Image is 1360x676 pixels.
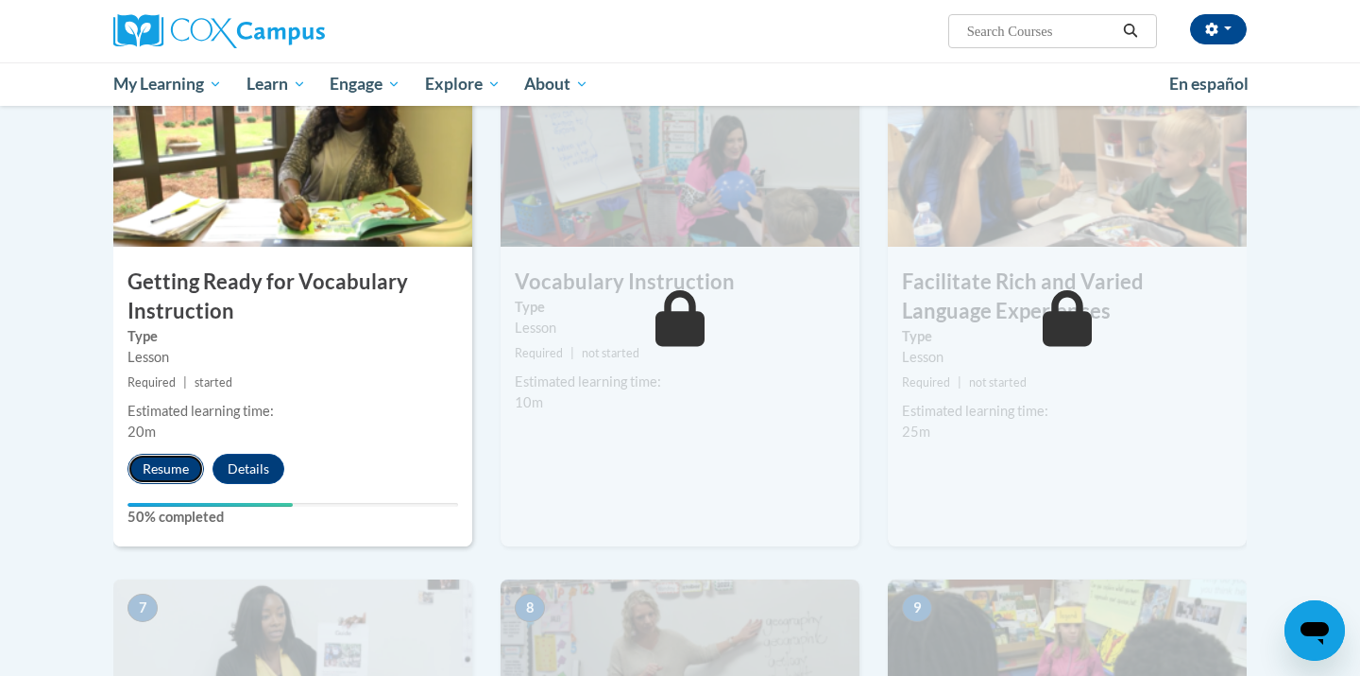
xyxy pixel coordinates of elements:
button: Search [1116,20,1145,43]
span: 20m [127,424,156,440]
button: Account Settings [1190,14,1247,44]
div: Estimated learning time: [515,372,845,392]
a: Explore [413,62,513,106]
span: not started [969,375,1027,390]
button: Details [212,454,284,484]
span: 9 [902,594,932,622]
a: Cox Campus [113,14,472,48]
span: Learn [246,73,306,95]
span: Engage [330,73,400,95]
h3: Vocabulary Instruction [501,268,859,297]
button: Resume [127,454,204,484]
div: Your progress [127,503,293,507]
span: not started [582,346,639,360]
span: Required [902,375,950,390]
iframe: Button to launch messaging window [1284,600,1345,661]
img: Course Image [501,58,859,247]
span: started [195,375,232,390]
span: My Learning [113,73,222,95]
label: Type [515,297,845,318]
div: Lesson [902,347,1232,368]
span: Required [127,375,176,390]
input: Search Courses [965,20,1116,43]
a: Learn [234,62,318,106]
label: Type [127,326,458,347]
span: About [524,73,588,95]
div: Lesson [127,347,458,368]
div: Main menu [85,62,1275,106]
span: 10m [515,394,543,410]
span: 8 [515,594,545,622]
a: About [513,62,602,106]
h3: Getting Ready for Vocabulary Instruction [113,268,472,326]
span: | [183,375,187,390]
span: En español [1169,74,1249,94]
img: Course Image [888,58,1247,247]
div: Lesson [515,318,845,338]
img: Course Image [113,58,472,247]
a: En español [1157,64,1261,104]
img: Cox Campus [113,14,325,48]
label: Type [902,326,1232,347]
div: Estimated learning time: [127,401,458,422]
div: Estimated learning time: [902,401,1232,422]
span: Explore [425,73,501,95]
span: | [570,346,574,360]
span: 7 [127,594,158,622]
a: My Learning [101,62,234,106]
span: 25m [902,424,930,440]
span: Required [515,346,563,360]
h3: Facilitate Rich and Varied Language Experiences [888,268,1247,326]
label: 50% completed [127,507,458,528]
span: | [958,375,961,390]
a: Engage [317,62,413,106]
